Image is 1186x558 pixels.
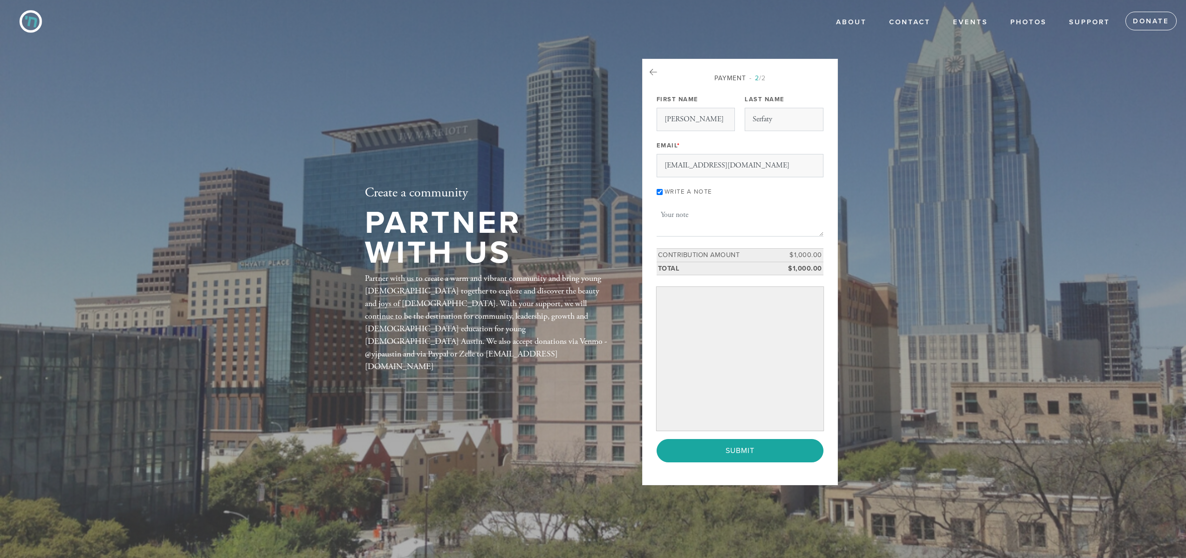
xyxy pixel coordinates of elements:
td: $1,000.00 [782,249,823,262]
span: /2 [749,74,766,82]
td: Contribution Amount [657,249,782,262]
input: Submit [657,439,823,462]
label: Write a note [665,188,712,195]
a: Photos [1003,14,1054,31]
td: $1,000.00 [782,262,823,275]
a: Contact [882,14,938,31]
a: Support [1062,14,1117,31]
a: Donate [1125,12,1177,30]
label: First Name [657,95,699,104]
span: 2 [755,74,759,82]
a: Events [946,14,995,31]
img: CYP%20Icon-02.png [14,5,48,38]
div: Payment [657,73,823,83]
iframe: Secure payment input frame [658,289,822,429]
td: Total [657,262,782,275]
label: Last Name [745,95,785,104]
h1: Partner with Us [365,208,612,268]
span: This field is required. [677,142,680,149]
div: Partner with us to create a warm and vibrant community and bring young [DEMOGRAPHIC_DATA] togethe... [365,272,612,373]
a: About [829,14,874,31]
h2: Create a community [365,185,612,201]
label: Email [657,141,680,150]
